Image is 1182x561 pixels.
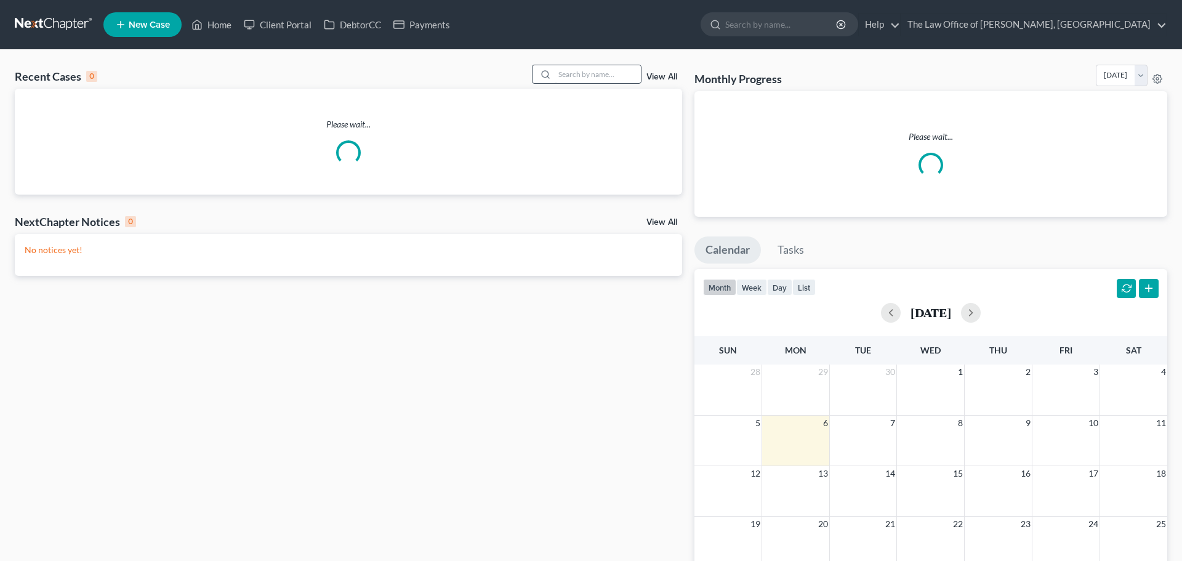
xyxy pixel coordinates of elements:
span: 22 [952,517,964,531]
span: Wed [920,345,941,355]
span: 6 [822,416,829,430]
a: The Law Office of [PERSON_NAME], [GEOGRAPHIC_DATA] [901,14,1167,36]
span: 13 [817,466,829,481]
span: Sun [719,345,737,355]
span: 25 [1155,517,1167,531]
div: Recent Cases [15,69,97,84]
span: 21 [884,517,896,531]
span: 17 [1087,466,1100,481]
span: 11 [1155,416,1167,430]
span: 8 [957,416,964,430]
a: Client Portal [238,14,318,36]
p: Please wait... [15,118,682,131]
input: Search by name... [555,65,641,83]
a: View All [646,218,677,227]
span: 28 [749,365,762,379]
button: month [703,279,736,296]
input: Search by name... [725,13,838,36]
button: day [767,279,792,296]
a: Home [185,14,238,36]
a: Tasks [766,236,815,264]
span: 4 [1160,365,1167,379]
a: View All [646,73,677,81]
span: 15 [952,466,964,481]
span: 9 [1024,416,1032,430]
p: Please wait... [704,131,1157,143]
div: 0 [125,216,136,227]
span: Sat [1126,345,1141,355]
a: Payments [387,14,456,36]
span: 12 [749,466,762,481]
span: 5 [754,416,762,430]
a: Help [859,14,900,36]
span: Thu [989,345,1007,355]
button: week [736,279,767,296]
h2: [DATE] [911,306,951,319]
span: 7 [889,416,896,430]
span: 30 [884,365,896,379]
span: Mon [785,345,806,355]
span: 18 [1155,466,1167,481]
a: Calendar [694,236,761,264]
span: 1 [957,365,964,379]
span: New Case [129,20,170,30]
span: Tue [855,345,871,355]
span: 14 [884,466,896,481]
div: 0 [86,71,97,82]
h3: Monthly Progress [694,71,782,86]
span: 19 [749,517,762,531]
button: list [792,279,816,296]
span: Fri [1059,345,1072,355]
span: 2 [1024,365,1032,379]
span: 16 [1019,466,1032,481]
span: 10 [1087,416,1100,430]
span: 23 [1019,517,1032,531]
span: 20 [817,517,829,531]
span: 3 [1092,365,1100,379]
span: 29 [817,365,829,379]
div: NextChapter Notices [15,214,136,229]
a: DebtorCC [318,14,387,36]
p: No notices yet! [25,244,672,256]
span: 24 [1087,517,1100,531]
